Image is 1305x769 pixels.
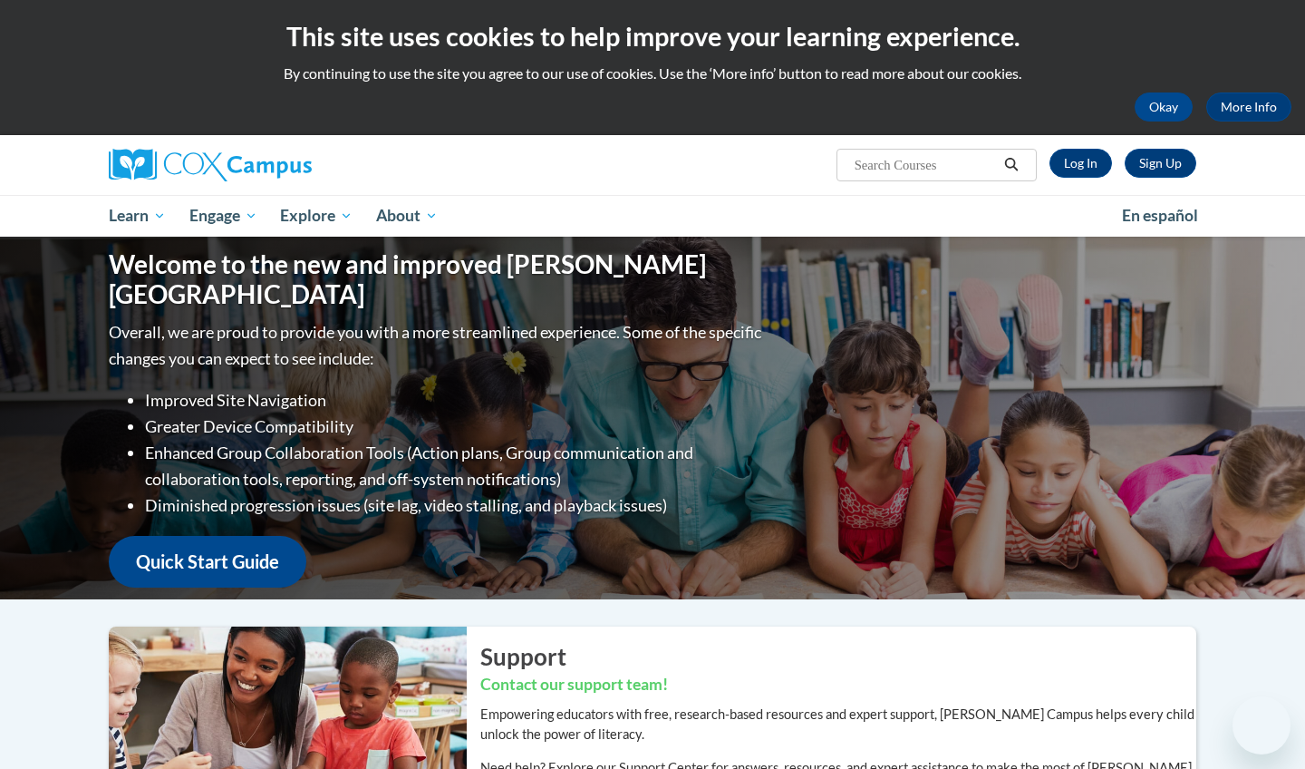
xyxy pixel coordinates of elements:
[1232,696,1290,754] iframe: Button to launch messaging window
[178,195,269,237] a: Engage
[480,674,1196,696] h3: Contact our support team!
[97,195,178,237] a: Learn
[109,149,312,181] img: Cox Campus
[1122,206,1198,225] span: En español
[109,205,166,227] span: Learn
[280,205,353,227] span: Explore
[145,440,766,492] li: Enhanced Group Collaboration Tools (Action plans, Group communication and collaboration tools, re...
[853,154,998,176] input: Search Courses
[1125,149,1196,178] a: Register
[14,18,1291,54] h2: This site uses cookies to help improve your learning experience.
[998,154,1025,176] button: Search
[268,195,364,237] a: Explore
[1206,92,1291,122] a: More Info
[1135,92,1193,122] button: Okay
[480,640,1196,673] h2: Support
[189,205,257,227] span: Engage
[376,205,438,227] span: About
[364,195,449,237] a: About
[82,195,1223,237] div: Main menu
[1049,149,1112,178] a: Log In
[145,414,766,440] li: Greater Device Compatibility
[14,63,1291,83] p: By continuing to use the site you agree to our use of cookies. Use the ‘More info’ button to read...
[109,319,766,372] p: Overall, we are proud to provide you with a more streamlined experience. Some of the specific cha...
[480,705,1196,745] p: Empowering educators with free, research-based resources and expert support, [PERSON_NAME] Campus...
[145,492,766,519] li: Diminished progression issues (site lag, video stalling, and playback issues)
[109,536,306,588] a: Quick Start Guide
[145,387,766,414] li: Improved Site Navigation
[1110,197,1210,235] a: En español
[109,249,766,310] h1: Welcome to the new and improved [PERSON_NAME][GEOGRAPHIC_DATA]
[109,149,453,181] a: Cox Campus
